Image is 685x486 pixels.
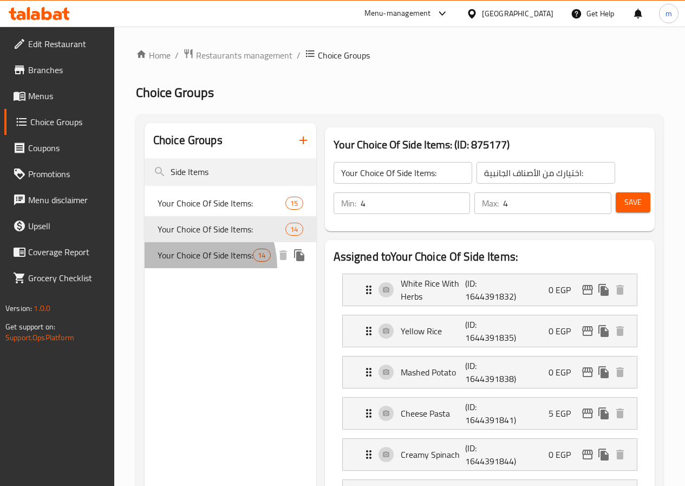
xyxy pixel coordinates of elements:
li: / [175,49,179,62]
div: Menu-management [364,7,431,20]
p: Creamy Spinach [401,448,466,461]
li: Expand [334,310,646,352]
div: Choices [285,223,303,236]
p: (ID: 1644391844) [465,442,508,468]
a: Home [136,49,171,62]
span: 14 [286,224,302,235]
button: duplicate [596,405,612,422]
p: 0 EGP [549,366,579,379]
button: delete [275,247,291,263]
p: Min: [341,197,356,210]
span: Choice Groups [30,115,106,128]
span: Upsell [28,219,106,232]
li: Expand [334,352,646,393]
p: (ID: 1644391841) [465,400,508,426]
a: Upsell [4,213,114,239]
span: Choice Groups [318,49,370,62]
span: m [666,8,672,20]
div: Expand [343,274,637,306]
button: duplicate [596,282,612,298]
p: Max: [482,197,499,210]
span: Your Choice Of Side Items: [158,197,285,210]
button: duplicate [596,323,612,339]
p: (ID: 1644391832) [465,277,508,303]
span: Edit Restaurant [28,37,106,50]
button: delete [612,282,628,298]
nav: breadcrumb [136,48,663,62]
div: [GEOGRAPHIC_DATA] [482,8,553,20]
a: Support.OpsPlatform [5,331,74,345]
span: Choice Groups [136,80,214,105]
div: Expand [343,357,637,388]
li: Expand [334,434,646,475]
a: Menus [4,83,114,109]
button: edit [579,323,596,339]
div: Your Choice Of Side Items:15 [145,190,316,216]
p: 5 EGP [549,407,579,420]
li: Expand [334,269,646,310]
div: Your Choice Of Side Items:14deleteduplicate [145,242,316,268]
button: Save [616,192,650,212]
p: White Rice With Herbs [401,277,466,303]
a: Coupons [4,135,114,161]
span: Menus [28,89,106,102]
span: Branches [28,63,106,76]
a: Edit Restaurant [4,31,114,57]
a: Coverage Report [4,239,114,265]
span: Menu disclaimer [28,193,106,206]
span: Grocery Checklist [28,271,106,284]
span: 15 [286,198,302,209]
span: Coupons [28,141,106,154]
input: search [145,158,316,186]
button: duplicate [596,364,612,380]
button: duplicate [291,247,308,263]
p: (ID: 1644391838) [465,359,508,385]
button: duplicate [596,446,612,463]
span: Coverage Report [28,245,106,258]
div: Expand [343,315,637,347]
span: Restaurants management [196,49,292,62]
li: / [297,49,301,62]
button: edit [579,446,596,463]
button: delete [612,364,628,380]
p: (ID: 1644391835) [465,318,508,344]
span: Your Choice Of Side Items: [158,249,253,262]
div: Your Choice Of Side Items:14 [145,216,316,242]
a: Promotions [4,161,114,187]
h3: Your Choice Of Side Items: (ID: 875177) [334,136,646,153]
button: edit [579,282,596,298]
span: Your Choice Of Side Items: [158,223,285,236]
p: Cheese Pasta [401,407,466,420]
button: edit [579,405,596,422]
span: Get support on: [5,320,55,334]
span: 14 [253,250,270,261]
p: 0 EGP [549,283,579,296]
p: 0 EGP [549,448,579,461]
p: 0 EGP [549,325,579,338]
a: Grocery Checklist [4,265,114,291]
button: delete [612,323,628,339]
span: Version: [5,301,32,315]
button: delete [612,446,628,463]
span: Promotions [28,167,106,180]
a: Branches [4,57,114,83]
h2: Assigned to Your Choice Of Side Items: [334,249,646,265]
button: edit [579,364,596,380]
a: Restaurants management [183,48,292,62]
p: Mashed Potato [401,366,466,379]
p: Yellow Rice [401,325,466,338]
div: Expand [343,439,637,470]
span: 1.0.0 [34,301,50,315]
a: Choice Groups [4,109,114,135]
a: Menu disclaimer [4,187,114,213]
span: Save [624,196,642,209]
button: delete [612,405,628,422]
div: Expand [343,398,637,429]
h2: Choice Groups [153,132,223,148]
li: Expand [334,393,646,434]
